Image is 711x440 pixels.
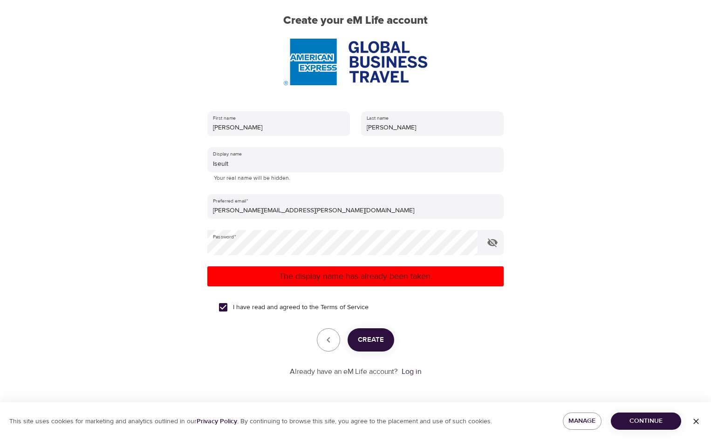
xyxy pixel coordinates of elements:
span: I have read and agreed to the [233,303,369,312]
button: Manage [563,413,602,430]
p: Already have an eM Life account? [290,366,398,377]
button: Continue [611,413,681,430]
span: Continue [618,415,674,427]
button: Create [348,328,394,352]
span: Manage [570,415,594,427]
a: Privacy Policy [197,417,237,426]
h2: Create your eM Life account [192,14,519,27]
p: The display name has already been taken. [211,270,500,283]
img: AmEx%20GBT%20logo.png [284,39,427,85]
a: Terms of Service [321,303,369,312]
span: Create [358,334,384,346]
p: Your real name will be hidden. [214,174,497,183]
a: Log in [402,367,421,376]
